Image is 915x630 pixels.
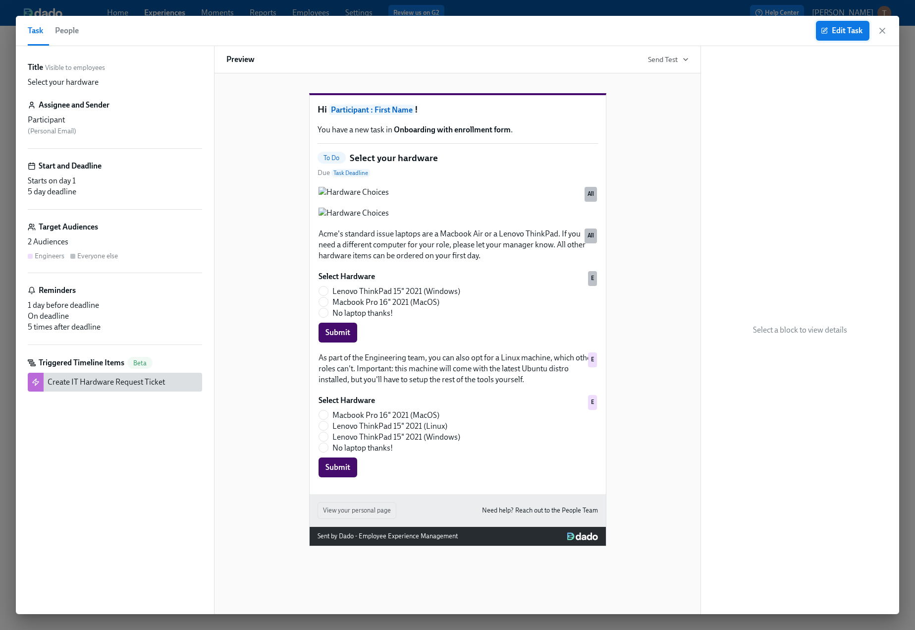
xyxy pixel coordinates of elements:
[323,506,391,515] span: View your personal page
[45,63,105,72] span: Visible to employees
[28,77,99,88] p: Select your hardware
[35,251,64,261] div: Engineers
[588,352,597,367] div: Used by Engineers audience
[329,105,415,115] span: Participant : First Name
[588,271,597,286] div: Used by Everyone else audience
[318,394,598,478] div: Select HardwareMacbook Pro 16" 2021 (MacOS)Lenovo ThinkPad 15" 2021 (Linux)Lenovo ThinkPad 15" 20...
[226,54,255,65] h6: Preview
[318,531,458,542] div: Sent by Dado - Employee Experience Management
[55,24,79,38] span: People
[39,357,124,368] h6: Triggered Timeline Items
[318,351,598,386] div: As part of the Engineering team, you can also opt for a Linux machine, which other roles can't. I...
[28,175,202,186] div: Starts on day 1
[28,311,202,322] div: On deadline
[318,502,396,519] button: View your personal page
[482,505,598,516] a: Need help? Reach out to the People Team
[816,21,869,41] button: Edit Task
[318,270,598,344] div: Select HardwareLenovo ThinkPad 15" 2021 (Windows)Macbook Pro 16" 2021 (MacOS)No laptop thanks!Sub...
[77,251,118,261] div: Everyone else
[331,169,370,177] span: Task Deadline
[567,532,597,540] img: Dado
[39,285,76,296] h6: Reminders
[28,24,43,38] span: Task
[350,152,438,165] h5: Select your hardware
[28,127,76,135] span: ( Personal Email )
[28,62,43,73] label: Title
[318,186,598,199] div: Hardware ChoicesAll
[28,300,202,311] div: 1 day before deadline
[39,222,98,232] h6: Target Audiences
[28,373,202,392] div: Create IT Hardware Request Ticket
[648,55,689,64] button: Send Test
[318,228,598,262] div: Acme's standard issue laptops are a Macbook Air or a Lenovo ThinkPad. If you need a different com...
[823,26,862,36] span: Edit Task
[318,103,598,116] h1: Hi !
[318,207,598,220] div: Hardware Choices
[318,154,346,162] span: To Do
[588,395,597,410] div: Used by Engineers audience
[28,115,202,125] div: Participant
[48,377,165,388] div: Create IT Hardware Request Ticket
[318,124,598,135] p: You have a new task in .
[585,187,597,202] div: Used by all audiences
[394,125,511,134] strong: Onboarding with enrollment form
[28,236,202,247] div: 2 Audiences
[318,168,370,178] span: Due
[28,187,76,196] span: 5 day deadline
[39,161,102,172] h6: Start and Deadline
[701,46,899,614] div: Select a block to view details
[28,322,202,333] div: 5 times after deadline
[127,359,153,367] span: Beta
[585,229,597,243] div: Used by all audiences
[39,100,109,111] h6: Assignee and Sender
